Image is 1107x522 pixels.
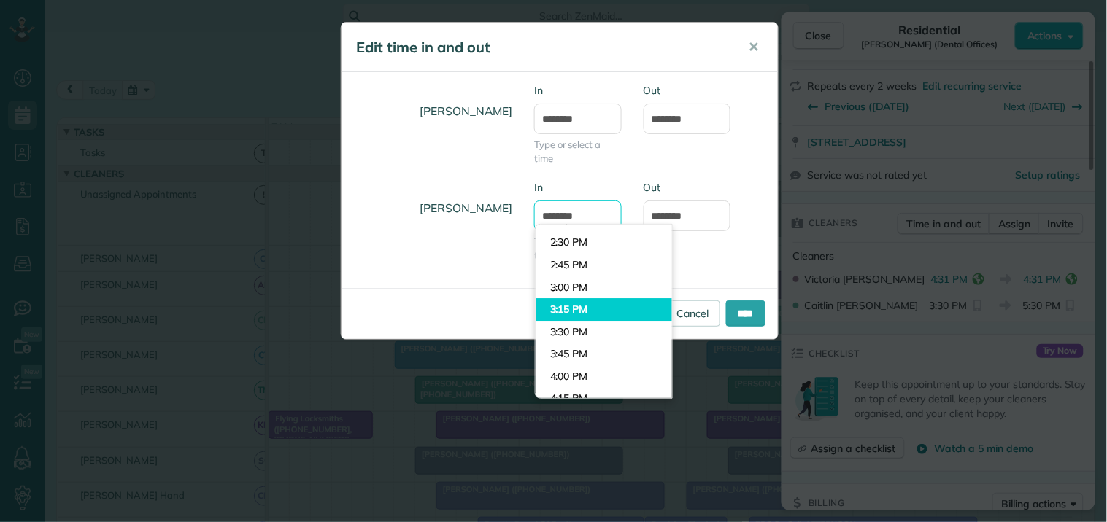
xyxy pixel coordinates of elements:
[644,83,731,98] label: Out
[536,298,672,321] li: 3:15 PM
[356,37,728,58] h5: Edit time in and out
[534,83,622,98] label: In
[352,187,512,229] h4: [PERSON_NAME]
[536,343,672,365] li: 3:45 PM
[534,180,622,195] label: In
[536,231,672,254] li: 2:30 PM
[536,254,672,276] li: 2:45 PM
[536,387,672,410] li: 4:15 PM
[536,365,672,388] li: 4:00 PM
[534,138,622,165] span: Type or select a time
[644,180,731,195] label: Out
[749,39,760,55] span: ✕
[352,90,512,132] h4: [PERSON_NAME]
[536,321,672,343] li: 3:30 PM
[665,300,720,327] a: Cancel
[536,276,672,299] li: 3:00 PM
